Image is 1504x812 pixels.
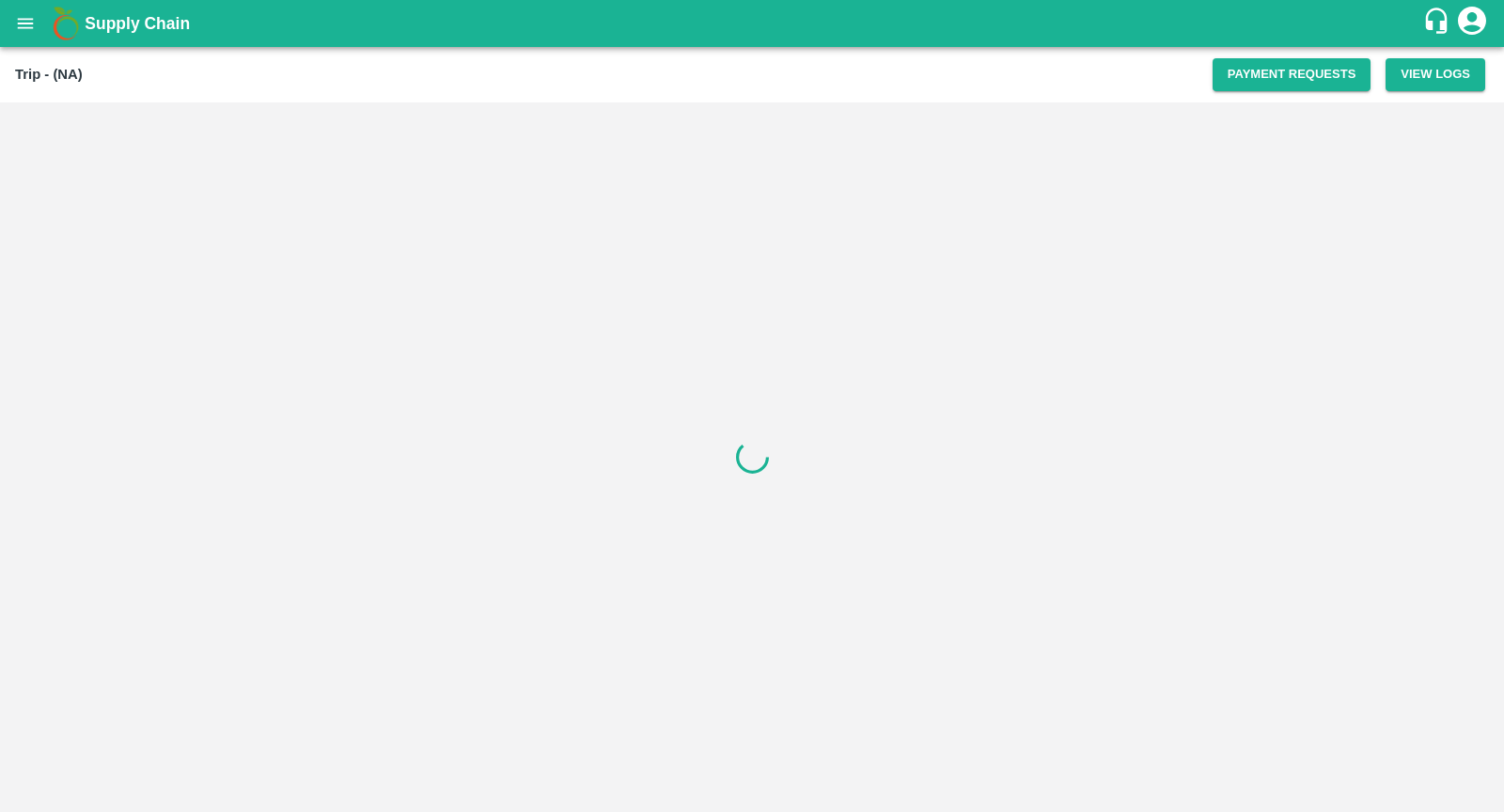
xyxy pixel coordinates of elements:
b: Supply Chain [85,14,190,33]
div: customer-support [1422,7,1455,40]
button: open drawer [4,2,47,45]
button: Payment Requests [1213,58,1371,91]
img: logo [47,5,85,42]
div: account of current user [1455,4,1489,43]
a: Supply Chain [85,10,1422,37]
button: View Logs [1386,58,1485,91]
b: Trip - (NA) [15,67,83,82]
